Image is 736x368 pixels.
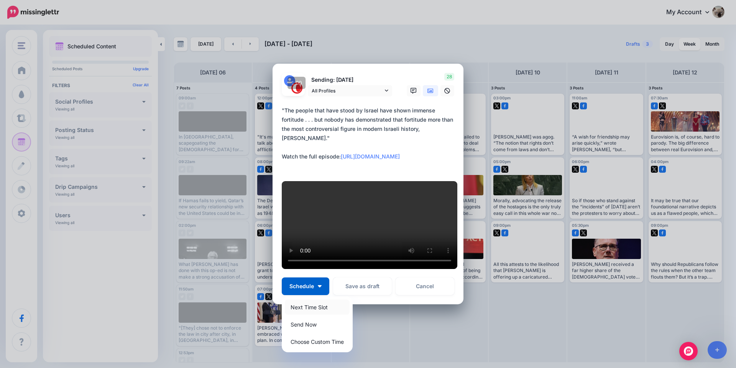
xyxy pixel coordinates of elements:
a: Cancel [396,277,454,295]
div: "The people that have stood by Israel have shown immense fortitude . . . but nobody has demonstra... [282,106,458,161]
span: All Profiles [312,87,383,95]
div: Open Intercom Messenger [679,342,698,360]
a: Choose Custom Time [285,334,350,349]
div: Schedule [282,297,353,352]
button: Save as draft [333,277,392,295]
img: user_default_image.png [284,75,295,86]
a: Send Now [285,317,350,332]
span: Schedule [289,284,314,289]
span: 28 [444,73,454,81]
a: Next Time Slot [285,300,350,315]
button: Schedule [282,277,329,295]
img: arrow-down-white.png [318,285,322,287]
p: Sending: [DATE] [308,76,392,84]
a: All Profiles [308,85,392,96]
